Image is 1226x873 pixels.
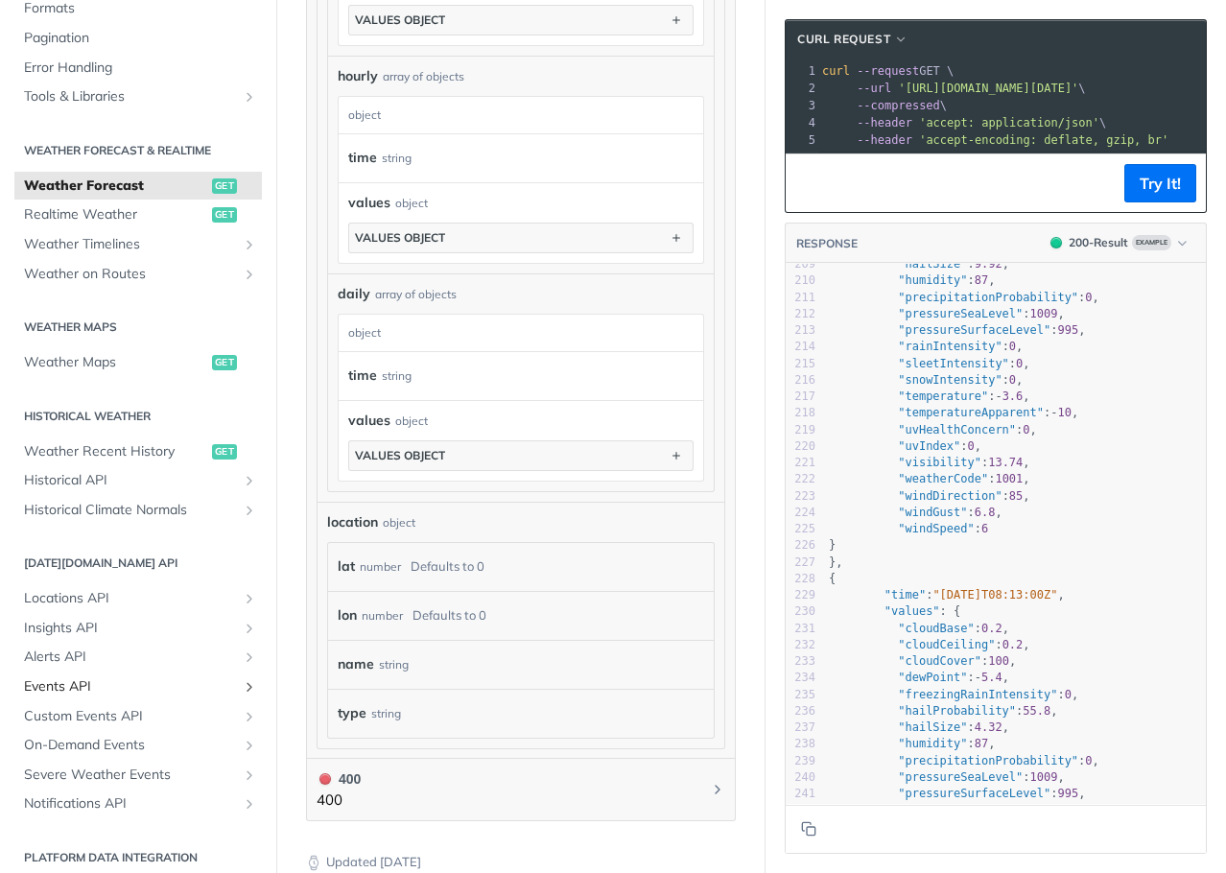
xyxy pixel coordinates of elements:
span: 0 [1009,373,1016,387]
div: 228 [786,571,815,587]
span: '[URL][DOMAIN_NAME][DATE]' [898,82,1078,95]
span: location [327,512,378,532]
button: 400 400400 [317,768,725,812]
span: "hailSize" [898,257,967,271]
span: Historical Climate Normals [24,501,237,520]
button: RESPONSE [795,234,859,253]
span: --request [857,64,919,78]
span: \ [822,99,947,112]
span: cURL Request [797,31,890,48]
div: 218 [786,405,815,421]
a: Weather Recent Historyget [14,437,262,466]
div: 3 [786,97,818,114]
span: : , [829,638,1030,651]
a: Custom Events APIShow subpages for Custom Events API [14,702,262,731]
span: get [212,444,237,460]
span: 4.32 [975,720,1002,734]
span: : , [829,588,1065,602]
a: Weather Forecastget [14,172,262,201]
span: "rainIntensity" [898,340,1002,353]
h2: Weather Maps [14,319,262,336]
div: 5 [786,131,818,149]
a: Insights APIShow subpages for Insights API [14,614,262,643]
span: "temperature" [898,389,988,403]
div: 222 [786,471,815,487]
button: Show subpages for Severe Weather Events [242,767,257,783]
span: Weather Maps [24,353,207,372]
h2: Weather Forecast & realtime [14,142,262,159]
div: number [362,602,403,629]
span: 1009 [1030,770,1058,784]
span: "values" [884,604,940,618]
span: : , [829,389,1030,403]
div: 231 [786,621,815,637]
button: Copy to clipboard [795,814,822,843]
span: Locations API [24,589,237,608]
div: values object [355,448,445,462]
span: Historical API [24,471,237,490]
span: get [212,355,237,370]
div: 210 [786,272,815,289]
span: Tools & Libraries [24,87,237,106]
span: \ [822,116,1106,130]
div: 233 [786,653,815,670]
h2: Platform DATA integration [14,849,262,866]
span: hourly [338,66,378,86]
span: : , [829,770,1065,784]
button: Show subpages for Tools & Libraries [242,89,257,105]
span: "windSpeed" [898,522,974,535]
button: Try It! [1124,164,1196,202]
div: 224 [786,505,815,521]
span: - [975,671,981,684]
button: Show subpages for Locations API [242,591,257,606]
div: 215 [786,356,815,372]
div: 200 - Result [1069,234,1128,251]
div: 232 [786,637,815,653]
span: get [212,207,237,223]
div: 242 [786,802,815,818]
div: 227 [786,554,815,571]
button: Show subpages for Historical API [242,473,257,488]
span: Insights API [24,619,237,638]
a: Events APIShow subpages for Events API [14,672,262,701]
span: "temperatureApparent" [898,406,1044,419]
label: time [348,362,377,389]
span: : , [829,704,1058,718]
span: : , [829,720,1009,734]
span: "cloudCeiling" [898,638,995,651]
span: "[DATE]T08:13:00Z" [932,588,1057,602]
span: : , [829,423,1037,436]
a: On-Demand EventsShow subpages for On-Demand Events [14,731,262,760]
span: --compressed [857,99,940,112]
a: Tools & LibrariesShow subpages for Tools & Libraries [14,83,262,111]
label: lon [338,602,357,629]
button: values object [349,441,693,470]
span: 400 [319,773,331,785]
a: Historical Climate NormalsShow subpages for Historical Climate Normals [14,496,262,525]
div: 400 [317,768,361,790]
div: 220 [786,438,815,455]
span: 1009 [1030,307,1058,320]
span: "snowIntensity" [898,373,1002,387]
label: time [348,144,377,172]
span: "pressureSeaLevel" [898,770,1023,784]
span: 0 [1085,291,1092,304]
span: { [829,572,836,585]
span: 55.8 [1023,704,1050,718]
span: : , [829,439,981,453]
div: 217 [786,389,815,405]
div: 236 [786,703,815,720]
div: 219 [786,422,815,438]
span: 87 [975,273,988,287]
a: Alerts APIShow subpages for Alerts API [14,643,262,672]
button: Show subpages for Weather on Routes [242,267,257,282]
span: 13.74 [988,456,1023,469]
span: --header [857,133,912,147]
span: 9.92 [975,257,1002,271]
a: Notifications APIShow subpages for Notifications API [14,790,262,818]
div: 240 [786,769,815,786]
div: 225 [786,521,815,537]
span: "weatherCode" [898,472,988,485]
span: curl [822,64,850,78]
span: Notifications API [24,794,237,814]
